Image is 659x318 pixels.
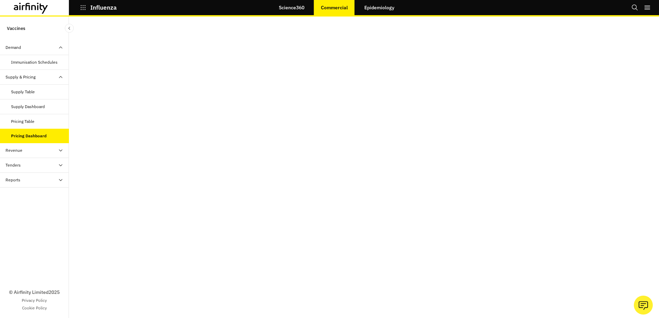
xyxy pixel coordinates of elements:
[321,5,348,10] p: Commercial
[11,59,58,65] div: Immunisation Schedules
[7,22,25,35] p: Vaccines
[22,305,47,311] a: Cookie Policy
[80,2,117,13] button: Influenza
[65,24,74,33] button: Close Sidebar
[11,133,47,139] div: Pricing Dashboard
[631,2,638,13] button: Search
[90,4,117,11] p: Influenza
[11,118,34,125] div: Pricing Table
[6,147,22,153] div: Revenue
[11,89,35,95] div: Supply Table
[6,177,20,183] div: Reports
[6,74,36,80] div: Supply & Pricing
[22,297,47,304] a: Privacy Policy
[6,44,21,51] div: Demand
[9,289,60,296] p: © Airfinity Limited 2025
[6,162,21,168] div: Tenders
[634,296,653,315] button: Ask our analysts
[11,104,45,110] div: Supply Dashboard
